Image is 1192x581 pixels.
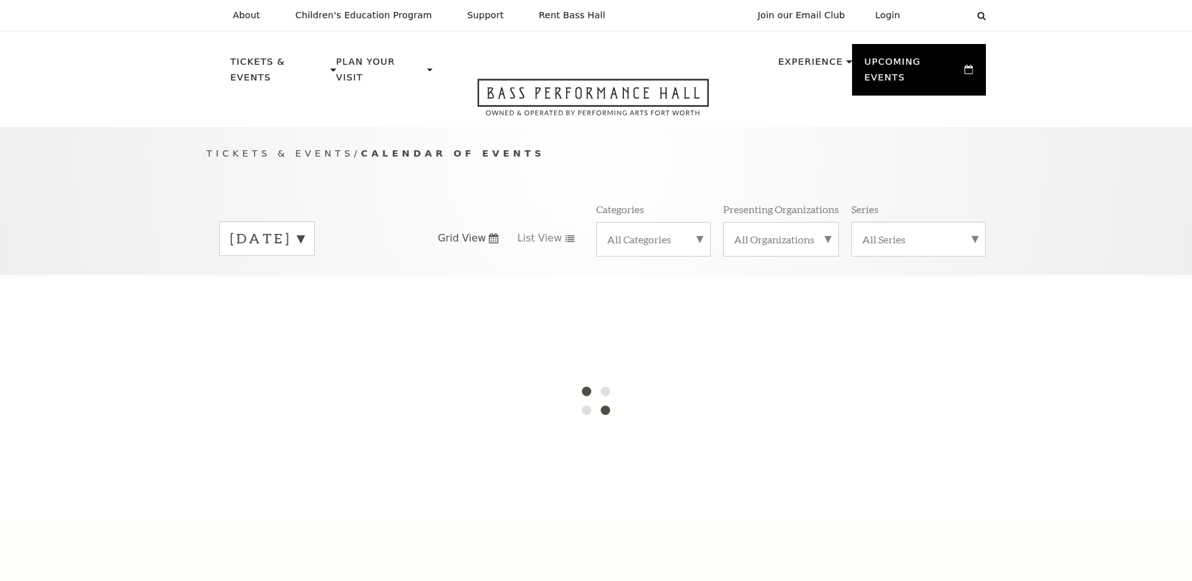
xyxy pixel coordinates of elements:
[468,10,504,21] p: Support
[734,233,828,246] label: All Organizations
[233,10,260,21] p: About
[596,202,644,216] p: Categories
[851,202,878,216] p: Series
[723,202,839,216] p: Presenting Organizations
[207,148,354,158] span: Tickets & Events
[778,54,843,77] p: Experience
[539,10,606,21] p: Rent Bass Hall
[231,54,328,92] p: Tickets & Events
[230,229,304,248] label: [DATE]
[295,10,432,21] p: Children's Education Program
[921,9,965,21] select: Select:
[361,148,545,158] span: Calendar of Events
[517,231,562,245] span: List View
[207,146,986,162] p: /
[865,54,962,92] p: Upcoming Events
[862,233,975,246] label: All Series
[607,233,700,246] label: All Categories
[336,54,424,92] p: Plan Your Visit
[438,231,486,245] span: Grid View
